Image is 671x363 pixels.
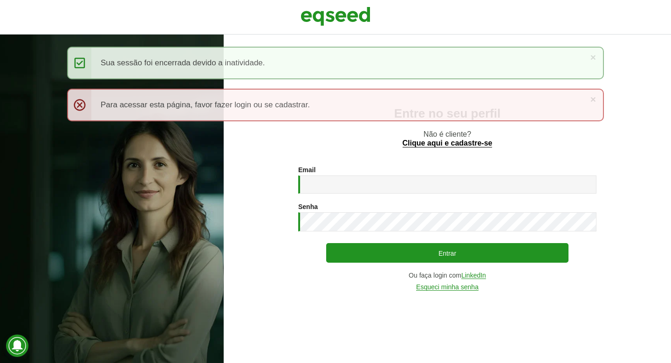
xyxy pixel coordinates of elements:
[590,94,596,104] a: ×
[298,272,596,279] div: Ou faça login com
[416,284,479,291] a: Esqueci minha senha
[242,130,652,147] p: Não é cliente?
[461,272,486,279] a: LinkedIn
[67,89,604,121] div: Para acessar esta página, favor fazer login ou se cadastrar.
[298,203,318,210] label: Senha
[67,47,604,79] div: Sua sessão foi encerrada devido a inatividade.
[403,140,493,147] a: Clique aqui e cadastre-se
[326,243,568,263] button: Entrar
[301,5,370,28] img: EqSeed Logo
[590,52,596,62] a: ×
[298,167,315,173] label: Email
